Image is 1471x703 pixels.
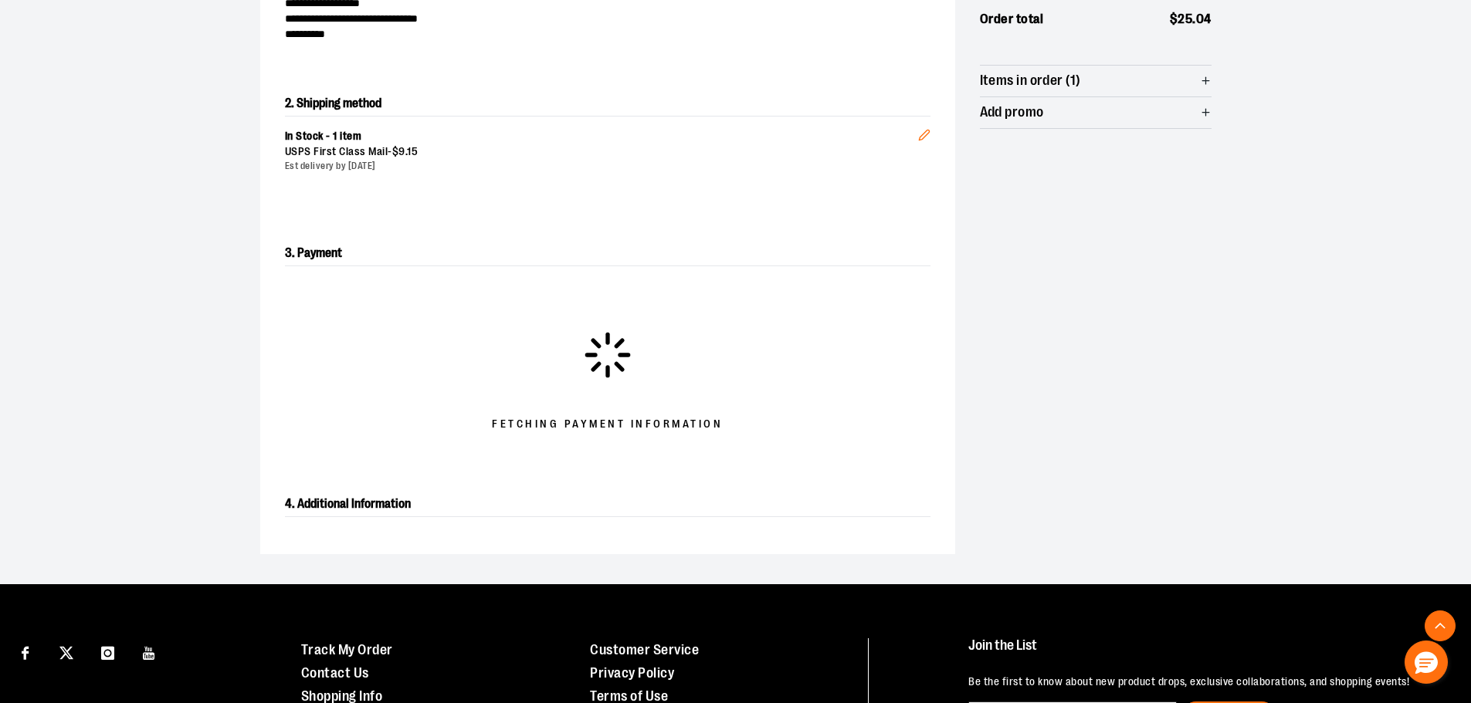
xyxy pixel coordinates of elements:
[980,73,1081,88] span: Items in order (1)
[1192,12,1196,26] span: .
[980,105,1044,120] span: Add promo
[405,145,408,157] span: .
[398,145,405,157] span: 9
[392,145,399,157] span: $
[285,129,918,144] div: In Stock - 1 item
[285,160,918,173] div: Est delivery by [DATE]
[407,145,418,157] span: 15
[285,492,930,517] h2: 4. Additional Information
[301,665,369,681] a: Contact Us
[1170,12,1178,26] span: $
[285,91,930,116] h2: 2. Shipping method
[12,638,39,665] a: Visit our Facebook page
[1405,640,1448,684] button: Hello, have a question? Let’s chat.
[53,638,80,665] a: Visit our X page
[968,638,1435,667] h4: Join the List
[1196,12,1212,26] span: 04
[980,66,1212,96] button: Items in order (1)
[980,97,1212,128] button: Add promo
[590,642,699,657] a: Customer Service
[906,104,943,158] button: Edit
[94,638,121,665] a: Visit our Instagram page
[285,144,918,160] div: USPS First Class Mail -
[968,674,1435,690] p: Be the first to know about new product drops, exclusive collaborations, and shopping events!
[590,665,674,681] a: Privacy Policy
[980,9,1044,29] span: Order total
[1425,610,1456,641] button: Back To Top
[59,646,73,660] img: Twitter
[1178,12,1192,26] span: 25
[136,638,163,665] a: Visit our Youtube page
[285,241,930,266] h2: 3. Payment
[301,642,393,657] a: Track My Order
[492,417,723,432] span: Fetching Payment Information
